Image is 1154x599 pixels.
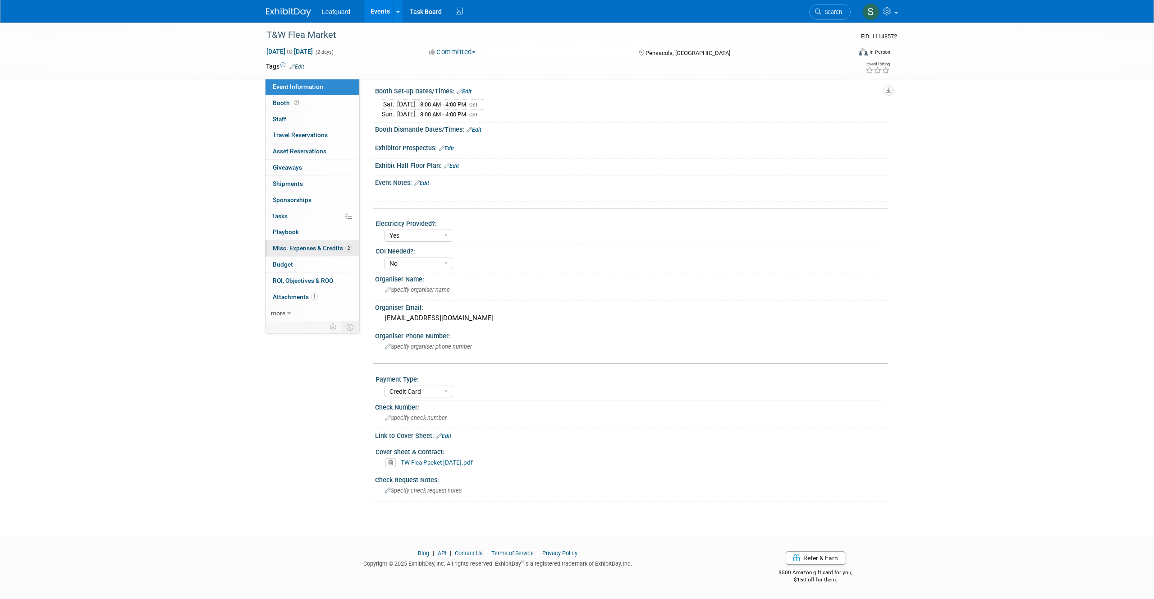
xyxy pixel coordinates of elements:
[266,95,359,111] a: Booth
[266,127,359,143] a: Travel Reservations
[266,305,359,321] a: more
[375,84,888,96] div: Booth Set-up Dates/Times:
[311,293,318,300] span: 1
[266,62,304,71] td: Tags
[341,321,360,333] td: Toggle Event Tabs
[397,110,416,119] td: [DATE]
[743,576,888,584] div: $150 off for them.
[401,459,473,466] a: TW Flea Packet [DATE].pdf
[266,47,313,55] span: [DATE] [DATE]
[266,240,359,256] a: Misc. Expenses & Credits2
[861,33,897,40] span: Event ID: 11148572
[273,244,352,252] span: Misc. Expenses & Credits
[809,4,851,20] a: Search
[289,64,304,70] a: Edit
[273,83,323,90] span: Event Information
[430,550,436,557] span: |
[273,131,328,138] span: Travel Reservations
[273,164,302,171] span: Giveaways
[273,228,299,235] span: Playbook
[469,112,478,118] span: CST
[426,47,479,57] button: Committed
[266,160,359,175] a: Giveaways
[859,48,868,55] img: Format-Inperson.png
[375,473,888,484] div: Check Request Notes:
[375,176,888,188] div: Event Notes:
[375,123,888,134] div: Booth Dismantle Dates/Times:
[325,321,341,333] td: Personalize Event Tab Strip
[292,99,301,106] span: Booth not reserved yet
[439,145,454,152] a: Edit
[535,550,541,557] span: |
[273,115,286,123] span: Staff
[375,429,888,441] div: Link to Cover Sheet:
[444,163,459,169] a: Edit
[375,141,888,153] div: Exhibitor Prospectus:
[263,27,837,43] div: T&W Flea Market
[448,550,453,557] span: |
[266,257,359,272] a: Budget
[285,48,294,55] span: to
[797,47,890,60] div: Event Format
[273,261,293,268] span: Budget
[385,343,472,350] span: Specify organiser phone number
[376,244,884,256] div: COI Needed?:
[385,286,450,293] span: Specify organiser name
[375,272,888,284] div: Organiser Name:
[315,49,334,55] span: (2 days)
[266,143,359,159] a: Asset Reservations
[862,3,879,20] img: Steven Venable
[273,180,303,187] span: Shipments
[438,550,446,557] a: API
[491,550,534,557] a: Terms of Service
[484,550,490,557] span: |
[457,88,472,95] a: Edit
[397,100,416,110] td: [DATE]
[266,558,729,568] div: Copyright © 2025 ExhibitDay, Inc. All rights reserved. ExhibitDay is a registered trademark of Ex...
[272,212,288,220] span: Tasks
[273,277,333,284] span: ROI, Objectives & ROO
[266,111,359,127] a: Staff
[273,147,326,155] span: Asset Reservations
[821,9,842,15] span: Search
[266,176,359,192] a: Shipments
[382,311,881,325] div: [EMAIL_ADDRESS][DOMAIN_NAME]
[385,487,462,494] span: Specify check request notes
[273,99,301,106] span: Booth
[322,8,350,15] span: Leafguard
[376,445,884,456] div: Cover sheet & Contract:
[865,62,890,66] div: Event Rating
[266,208,359,224] a: Tasks
[376,373,884,384] div: Payment Type:
[418,550,429,557] a: Blog
[385,415,447,421] span: Specify check number
[271,309,285,317] span: more
[542,550,577,557] a: Privacy Policy
[455,550,483,557] a: Contact Us
[376,217,884,228] div: Electricity Provided?:
[375,329,888,341] div: Organiser Phone Number:
[521,559,524,564] sup: ®
[646,50,730,56] span: Pensacola, [GEOGRAPHIC_DATA]
[469,102,478,108] span: CST
[266,289,359,305] a: Attachments1
[467,127,481,133] a: Edit
[375,301,888,312] div: Organiser Email:
[266,224,359,240] a: Playbook
[420,101,466,108] span: 8:00 AM - 4:00 PM
[266,79,359,95] a: Event Information
[345,245,352,252] span: 2
[420,111,466,118] span: 8:00 AM - 4:00 PM
[266,273,359,289] a: ROI, Objectives & ROO
[436,433,451,439] a: Edit
[273,196,311,203] span: Sponsorships
[414,180,429,186] a: Edit
[786,551,845,565] a: Refer & Earn
[382,110,397,119] td: Sun.
[382,100,397,110] td: Sat.
[266,192,359,208] a: Sponsorships
[743,563,888,584] div: $500 Amazon gift card for you,
[385,460,399,466] a: Delete attachment?
[375,159,888,170] div: Exhibit Hall Floor Plan:
[869,49,890,55] div: In-Person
